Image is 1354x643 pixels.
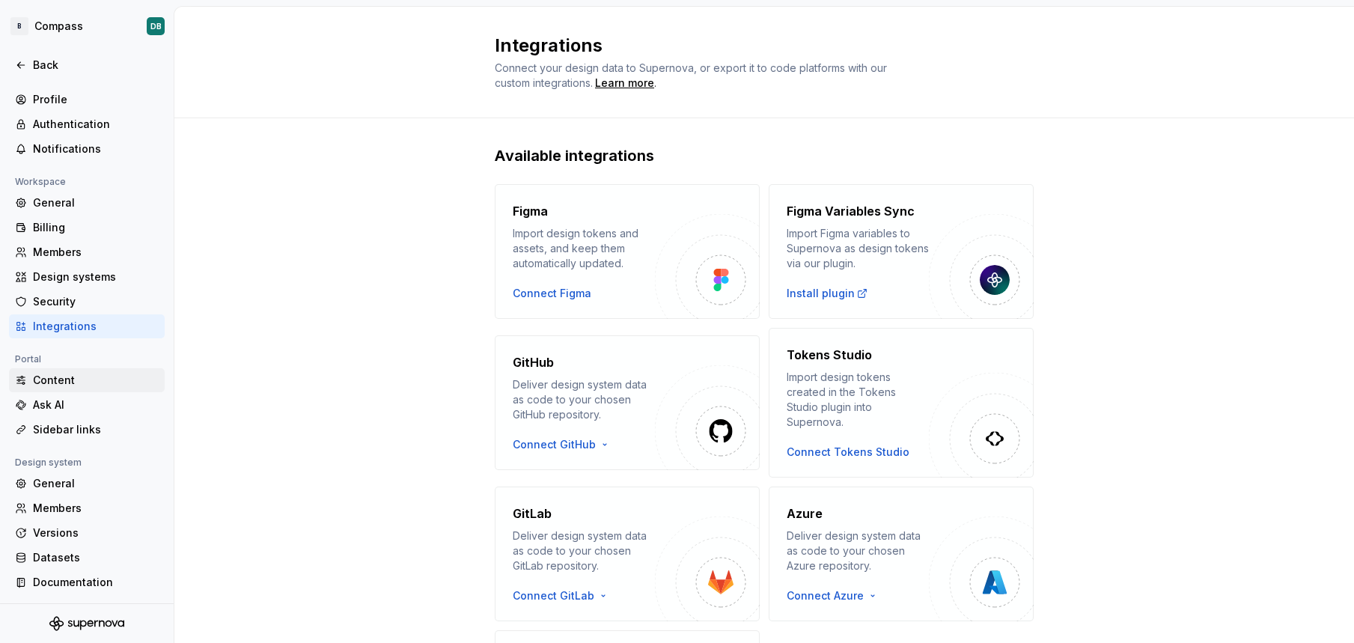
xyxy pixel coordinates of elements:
div: Deliver design system data as code to your chosen GitHub repository. [513,377,655,422]
a: Versions [9,521,165,545]
button: FigmaImport design tokens and assets, and keep them automatically updated.Connect Figma [495,184,760,319]
button: Connect Azure [787,588,885,603]
a: Content [9,368,165,392]
button: AzureDeliver design system data as code to your chosen Azure repository.Connect Azure [769,487,1034,621]
div: Sidebar links [33,422,159,437]
div: Members [33,245,159,260]
span: Connect GitLab [513,588,594,603]
div: Deliver design system data as code to your chosen Azure repository. [787,528,929,573]
a: Install plugin [787,286,868,301]
a: Notifications [9,137,165,161]
a: General [9,191,165,215]
span: Connect GitHub [513,437,596,452]
div: Design system [9,454,88,472]
div: General [33,476,159,491]
button: GitHubDeliver design system data as code to your chosen GitHub repository.Connect GitHub [495,328,760,478]
a: Security [9,290,165,314]
div: Import design tokens and assets, and keep them automatically updated. [513,226,655,271]
span: Connect your design data to Supernova, or export it to code platforms with our custom integrations. [495,61,890,89]
button: Connect GitLab [513,588,615,603]
span: . [593,78,656,89]
a: Learn more [595,76,654,91]
div: Import design tokens created in the Tokens Studio plugin into Supernova. [787,370,929,430]
div: Import Figma variables to Supernova as design tokens via our plugin. [787,226,929,271]
div: General [33,195,159,210]
div: Members [33,501,159,516]
h4: Tokens Studio [787,346,872,364]
a: Authentication [9,112,165,136]
a: Billing [9,216,165,240]
div: Documentation [33,575,159,590]
button: Figma Variables SyncImport Figma variables to Supernova as design tokens via our plugin.Install p... [769,184,1034,319]
a: Datasets [9,546,165,570]
button: BCompassDB [3,10,171,43]
a: Design systems [9,265,165,289]
a: Members [9,240,165,264]
button: GitLabDeliver design system data as code to your chosen GitLab repository.Connect GitLab [495,487,760,621]
a: Back [9,53,165,77]
button: Connect GitHub [513,437,617,452]
div: Security [33,294,159,309]
a: Ask AI [9,393,165,417]
h4: Figma Variables Sync [787,202,915,220]
a: Profile [9,88,165,112]
div: Compass [34,19,83,34]
div: Billing [33,220,159,235]
a: Integrations [9,314,165,338]
div: Back [33,58,159,73]
div: Notifications [33,141,159,156]
h2: Available integrations [495,145,1034,166]
span: Connect Azure [787,588,864,603]
h4: GitHub [513,353,554,371]
div: Workspace [9,173,72,191]
h4: Figma [513,202,548,220]
div: Versions [33,525,159,540]
div: Datasets [33,550,159,565]
div: DB [150,20,162,32]
a: Documentation [9,570,165,594]
div: Ask AI [33,397,159,412]
h2: Integrations [495,34,1016,58]
a: General [9,472,165,496]
div: Deliver design system data as code to your chosen GitLab repository. [513,528,655,573]
div: Design systems [33,269,159,284]
div: Authentication [33,117,159,132]
div: Profile [33,92,159,107]
div: Content [33,373,159,388]
h4: GitLab [513,505,552,522]
button: Tokens StudioImport design tokens created in the Tokens Studio plugin into Supernova.Connect Toke... [769,328,1034,478]
div: Integrations [33,319,159,334]
button: Connect Figma [513,286,591,301]
a: Sidebar links [9,418,165,442]
h4: Azure [787,505,823,522]
div: B [10,17,28,35]
svg: Supernova Logo [49,616,124,631]
a: Members [9,496,165,520]
button: Connect Tokens Studio [787,445,909,460]
div: Portal [9,350,47,368]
